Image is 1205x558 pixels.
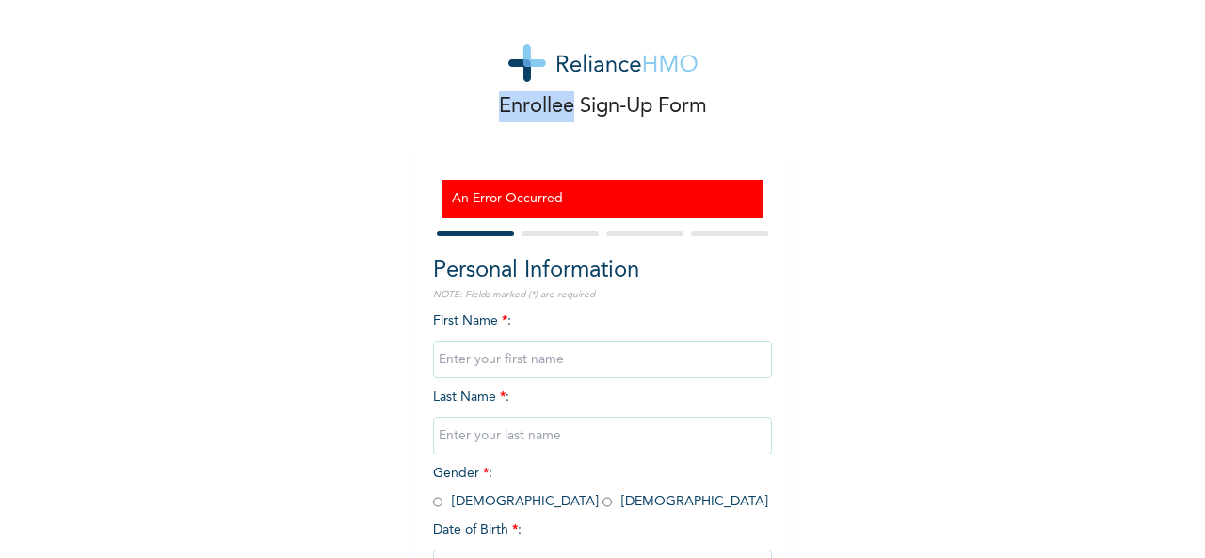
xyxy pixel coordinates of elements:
input: Enter your last name [433,417,772,454]
input: Enter your first name [433,341,772,378]
h2: Personal Information [433,254,772,288]
h3: An Error Occurred [452,189,753,209]
span: First Name : [433,314,772,366]
span: Last Name : [433,391,772,442]
span: Gender : [DEMOGRAPHIC_DATA] [DEMOGRAPHIC_DATA] [433,467,768,508]
img: logo [508,44,698,82]
p: Enrollee Sign-Up Form [499,91,707,122]
p: NOTE: Fields marked (*) are required [433,288,772,302]
span: Date of Birth : [433,520,522,540]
